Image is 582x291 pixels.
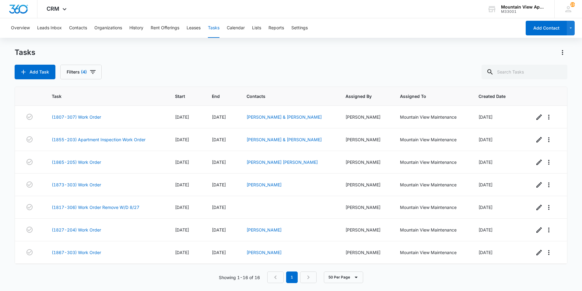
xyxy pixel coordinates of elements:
nav: Pagination [267,271,317,283]
div: [PERSON_NAME] [345,159,386,165]
button: Settings [291,18,308,38]
div: account name [501,5,545,9]
button: Calendar [227,18,245,38]
span: Contacts [247,93,322,99]
span: [DATE] [479,227,493,232]
button: Leases [187,18,201,38]
div: Mountain View Maintenance [400,181,464,188]
span: [DATE] [212,160,226,165]
span: [DATE] [212,227,226,232]
a: (1827-204) Work Order [52,227,101,233]
a: [PERSON_NAME] [247,250,282,255]
span: Start [175,93,188,99]
div: Mountain View Maintenance [400,249,464,256]
span: [DATE] [175,114,189,120]
div: Mountain View Maintenance [400,204,464,210]
span: Assigned By [345,93,377,99]
span: [DATE] [175,250,189,255]
button: Rent Offerings [151,18,179,38]
div: [PERSON_NAME] [345,114,386,120]
span: Assigned To [400,93,455,99]
a: [PERSON_NAME] [247,182,282,187]
button: Leads Inbox [37,18,62,38]
a: (1817-306) Work Order Remove W/D 8/27 [52,204,139,210]
div: Mountain View Maintenance [400,159,464,165]
span: [DATE] [212,250,226,255]
button: Tasks [208,18,219,38]
div: [PERSON_NAME] [345,249,386,256]
a: (1873-303) Work Order [52,181,101,188]
button: Overview [11,18,30,38]
div: [PERSON_NAME] [345,181,386,188]
span: [DATE] [479,205,493,210]
button: Lists [252,18,261,38]
button: Organizations [94,18,122,38]
a: (1867-303) Work Order [52,249,101,256]
div: [PERSON_NAME] [345,227,386,233]
span: [DATE] [479,250,493,255]
div: Mountain View Maintenance [400,114,464,120]
button: Reports [268,18,284,38]
span: [DATE] [212,205,226,210]
span: [DATE] [175,182,189,187]
div: Mountain View Maintenance [400,136,464,143]
button: History [129,18,143,38]
p: Showing 1-16 of 16 [219,274,260,281]
span: CRM [47,5,59,12]
button: Add Task [15,65,55,79]
span: [DATE] [212,114,226,120]
span: [DATE] [479,114,493,120]
a: [PERSON_NAME] & [PERSON_NAME] [247,137,322,142]
span: 156 [570,2,575,7]
span: [DATE] [212,182,226,187]
span: [DATE] [175,227,189,232]
a: (1807-307) Work Order [52,114,101,120]
span: End [212,93,223,99]
em: 1 [286,271,298,283]
span: [DATE] [175,205,189,210]
span: [DATE] [212,137,226,142]
div: notifications count [570,2,575,7]
div: account id [501,9,545,14]
span: [DATE] [175,160,189,165]
span: [DATE] [175,137,189,142]
button: 50 Per Page [324,271,363,283]
a: [PERSON_NAME] [247,227,282,232]
h1: Tasks [15,48,35,57]
div: [PERSON_NAME] [345,204,386,210]
a: (1865-205) Work Order [52,159,101,165]
span: Created Date [479,93,511,99]
a: (1855-203) Apartment Inspection Work Order [52,136,145,143]
span: (4) [81,70,87,74]
span: [DATE] [479,137,493,142]
button: Add Contact [526,21,567,35]
button: Contacts [69,18,87,38]
span: [DATE] [479,160,493,165]
span: [DATE] [479,182,493,187]
a: [PERSON_NAME] & [PERSON_NAME] [247,114,322,120]
button: Actions [558,48,567,57]
div: [PERSON_NAME] [345,136,386,143]
input: Search Tasks [482,65,567,79]
span: Task [52,93,152,99]
a: [PERSON_NAME] [PERSON_NAME] [247,160,318,165]
div: Mountain View Maintenance [400,227,464,233]
button: Filters(4) [60,65,102,79]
